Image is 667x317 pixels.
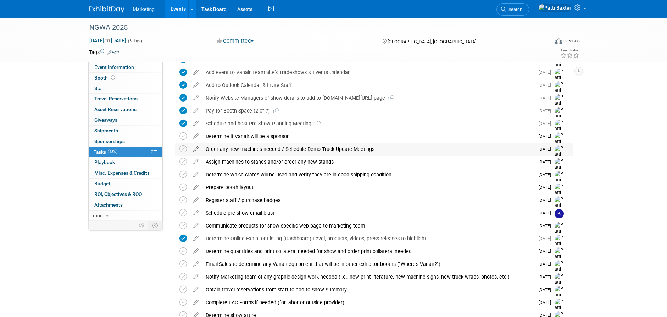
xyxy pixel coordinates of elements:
div: Determine which crates will be used and verify they are in good shipping condition [202,169,534,181]
img: Patti Baxter [555,184,565,209]
a: edit [190,274,202,280]
div: Assign machines to stands and/or order any new stands [202,156,534,168]
a: edit [190,235,202,242]
div: Event Format [507,37,580,48]
img: Patti Baxter [555,171,565,196]
a: Staff [89,83,162,94]
img: Patti Baxter [555,145,565,170]
a: Giveaways [89,115,162,125]
span: [DATE] [539,300,555,305]
span: Marketing [133,6,155,12]
span: [DATE] [539,70,555,75]
img: Patti Baxter [555,81,565,106]
span: Attachments [94,202,123,208]
img: Patti Baxter [555,260,565,285]
a: edit [190,197,202,203]
span: 1 [270,109,279,114]
a: edit [190,171,202,178]
img: Patti Baxter [555,120,565,145]
span: Asset Reservations [94,106,137,112]
span: Tasks [94,149,117,155]
span: Booth [94,75,116,81]
span: more [93,213,104,218]
img: Patti Baxter [555,235,565,260]
a: Event Information [89,62,162,72]
span: Sponsorships [94,138,125,144]
div: Register staff / purchase badges [202,194,534,206]
a: edit [190,184,202,191]
img: Format-Inperson.png [555,38,562,44]
span: [DATE] [539,274,555,279]
a: edit [190,95,202,101]
img: Patti Baxter [555,196,565,222]
a: Playbook [89,157,162,168]
a: edit [190,248,202,255]
div: Schedule and host Pre-Show Planning Meeting [202,117,534,130]
img: Patti Baxter [555,69,565,94]
span: [DATE] [539,95,555,100]
span: [DATE] [539,108,555,113]
a: Misc. Expenses & Credits [89,168,162,178]
span: [DATE] [539,185,555,190]
div: Pay for Booth Space (2 of ?) [202,105,534,117]
div: Complete EAC Forms if needed (for labor or outside provider) [202,296,534,308]
div: Event Rating [560,49,579,52]
img: Patti Baxter [555,158,565,183]
a: edit [190,120,202,127]
a: Tasks18% [89,147,162,157]
span: Search [506,7,522,12]
div: Determine quantities and print collateral needed for show and order print collateral needed [202,245,534,257]
span: [DATE] [539,211,555,215]
img: Patti Baxter [555,286,565,311]
span: to [104,38,111,43]
img: Patti Baxter [555,222,565,247]
span: Giveaways [94,117,117,123]
a: edit [190,108,202,114]
span: [DATE] [539,172,555,177]
div: NGWA 2025 [87,21,538,34]
span: [DATE] [539,223,555,228]
span: [DATE] [539,121,555,126]
span: Budget [94,181,110,186]
img: Patti Baxter [555,94,565,119]
span: Event Information [94,64,134,70]
span: Booth not reserved yet [110,75,116,80]
span: [DATE] [539,134,555,139]
span: [DATE] [539,287,555,292]
span: 18% [108,149,117,154]
a: Sponsorships [89,136,162,147]
span: [DATE] [539,262,555,267]
a: Attachments [89,200,162,210]
a: ROI, Objectives & ROO [89,189,162,200]
td: Toggle Event Tabs [148,221,162,230]
div: In-Person [563,38,580,44]
div: Email Sales to determine any Vanair equipment that will be in other exhibitor booths ("Where's Va... [202,258,534,270]
span: [DATE] [DATE] [89,37,126,44]
span: [DATE] [539,236,555,241]
div: Add to Outlook Calendar & Invite Staff [202,79,534,91]
img: ExhibitDay [89,6,124,13]
span: Travel Reservations [94,96,138,102]
div: Determine if Vanair will be a sponsor [202,130,534,142]
div: Schedule pre-show email blast [202,207,534,219]
a: Travel Reservations [89,94,162,104]
span: [DATE] [539,249,555,254]
img: Patti Baxter [555,132,565,158]
td: Personalize Event Tab Strip [136,221,148,230]
a: edit [190,223,202,229]
button: Committed [214,37,256,45]
span: Misc. Expenses & Credits [94,170,150,176]
img: Patti Baxter [555,247,565,273]
a: edit [190,146,202,152]
a: edit [190,133,202,140]
span: 1 [385,96,394,101]
span: 1 [311,122,321,126]
span: [DATE] [539,147,555,152]
a: edit [190,159,202,165]
a: edit [190,286,202,293]
div: Obtain travel reservations from staff to add to Show Summary [202,284,534,296]
a: edit [190,82,202,88]
div: Order any new machines needed / Schedule Demo Truck Update Meetings [202,143,534,155]
a: edit [190,69,202,76]
a: Edit [107,50,119,55]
